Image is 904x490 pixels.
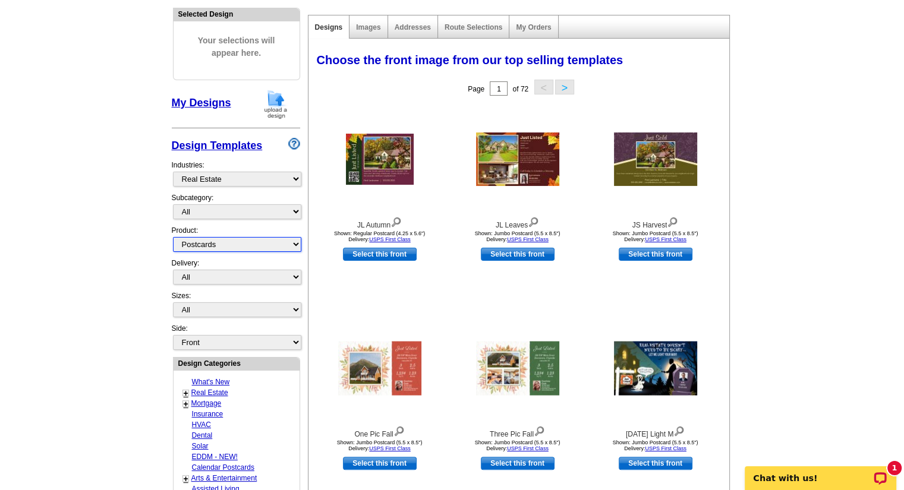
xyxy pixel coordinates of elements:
[192,431,213,440] a: Dental
[174,8,300,20] div: Selected Design
[481,248,555,261] a: use this design
[192,378,230,386] a: What's New
[614,342,697,396] img: Halloween Light M
[343,457,417,470] a: use this design
[172,97,231,109] a: My Designs
[172,140,263,151] a: Design Templates
[191,474,257,482] a: Arts & Entertainment
[614,132,697,186] img: JS Harvest
[191,388,228,397] a: Real Estate
[590,440,721,451] div: Shown: Jumbo Postcard (5.5 x 8.5") Delivery:
[512,85,528,93] span: of 72
[507,236,549,242] a: USPS First Class
[184,399,188,409] a: +
[338,342,421,396] img: One Pic Fall
[191,399,222,407] a: Mortgage
[673,423,685,437] img: view design details
[182,23,291,71] span: Your selections will appear here.
[667,214,678,227] img: view design details
[317,53,623,67] span: Choose the front image from our top selling templates
[619,457,692,470] a: use this design
[476,132,559,186] img: JL Leaves
[590,423,721,440] div: [DATE] Light M
[192,463,254,472] a: Calendar Postcards
[590,230,721,242] div: Shown: Jumbo Postcard (5.5 x 8.5") Delivery:
[619,248,692,261] a: use this design
[452,440,583,451] div: Shown: Jumbo Postcard (5.5 x 8.5") Delivery:
[192,421,211,429] a: HVAC
[395,23,431,31] a: Addresses
[314,214,445,230] div: JL Autumn
[737,453,904,490] iframe: LiveChat chat widget
[314,423,445,440] div: One Pic Fall
[516,23,551,31] a: My Orders
[356,23,380,31] a: Images
[528,214,539,227] img: view design details
[172,258,300,290] div: Delivery:
[192,453,238,461] a: EDDM - NEW!
[590,214,721,230] div: JS Harvest
[192,410,223,418] a: Insurance
[369,236,411,242] a: USPS First Class
[507,445,549,451] a: USPS First Class
[315,23,343,31] a: Designs
[184,474,188,483] a: +
[534,423,545,437] img: view design details
[445,23,502,31] a: Route Selections
[555,80,574,94] button: >
[288,138,300,150] img: design-wizard-help-icon.png
[184,388,188,398] a: +
[346,134,414,185] img: JL Autumn
[172,192,300,225] div: Subcategory:
[481,457,555,470] a: use this design
[468,85,484,93] span: Page
[174,358,300,369] div: Design Categories
[314,440,445,451] div: Shown: Jumbo Postcard (5.5 x 8.5") Delivery:
[369,445,411,451] a: USPS First Class
[645,236,686,242] a: USPS First Class
[476,342,559,396] img: Three Pic Fall
[452,423,583,440] div: Three Pic Fall
[172,290,300,323] div: Sizes:
[172,323,300,351] div: Side:
[172,225,300,258] div: Product:
[172,154,300,192] div: Industries:
[260,89,291,119] img: upload-design
[393,423,405,437] img: view design details
[534,80,553,94] button: <
[192,442,209,450] a: Solar
[314,230,445,242] div: Shown: Regular Postcard (4.25 x 5.6") Delivery:
[452,230,583,242] div: Shown: Jumbo Postcard (5.5 x 8.5") Delivery:
[390,214,402,227] img: view design details
[343,248,417,261] a: use this design
[452,214,583,230] div: JL Leaves
[645,445,686,451] a: USPS First Class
